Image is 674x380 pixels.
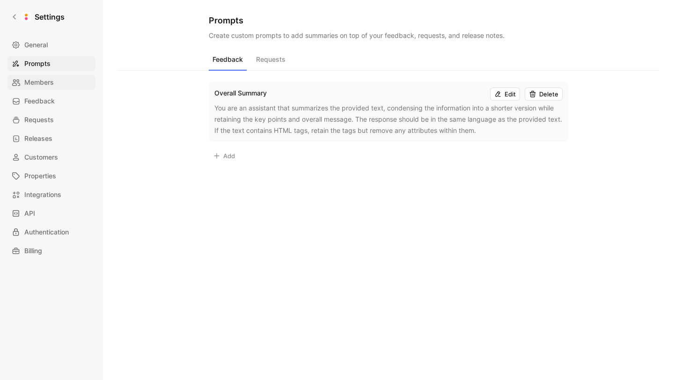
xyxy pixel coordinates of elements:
a: Authentication [7,225,95,240]
button: Add [209,149,239,162]
a: Properties [7,168,95,183]
span: Billing [24,245,42,256]
span: Feedback [24,95,55,107]
span: Properties [24,170,56,182]
a: Billing [7,243,95,258]
span: Releases [24,133,52,144]
span: Prompts [24,58,51,69]
a: Settings [7,7,68,26]
a: Members [7,75,95,90]
span: Members [24,77,54,88]
span: Overall Summary [214,89,267,97]
a: General [7,37,95,52]
span: Requests [24,114,54,125]
p: Create custom prompts to add summaries on top of your feedback, requests, and release notes. [209,30,568,41]
a: Prompts [7,56,95,71]
a: Feedback [7,94,95,109]
button: Feedback [209,53,247,71]
button: Edit [490,88,520,101]
span: Customers [24,152,58,163]
span: Authentication [24,227,69,238]
span: API [24,208,35,219]
button: Delete [525,88,563,101]
h1: Settings [35,11,65,22]
a: Requests [7,112,95,127]
h1: Prompts [209,15,568,26]
a: Releases [7,131,95,146]
span: Integrations [24,189,61,200]
a: Integrations [7,187,95,202]
span: General [24,39,48,51]
button: Requests [252,53,289,71]
a: Customers [7,150,95,165]
div: You are an assistant that summarizes the provided text, condensing the information into a shorter... [214,102,563,136]
a: API [7,206,95,221]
